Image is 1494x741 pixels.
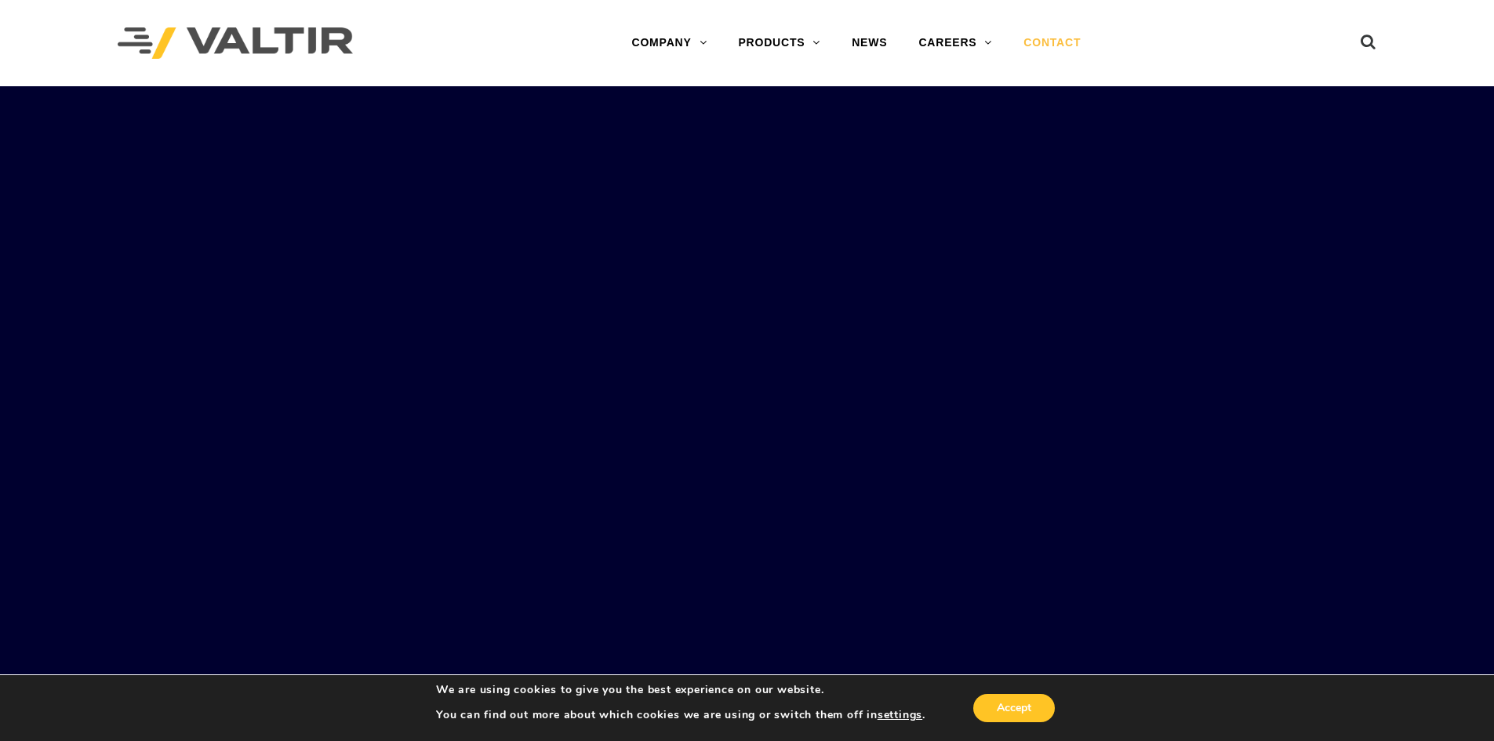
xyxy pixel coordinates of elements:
a: CONTACT [1008,27,1096,59]
p: You can find out more about which cookies we are using or switch them off in . [436,708,925,722]
button: Accept [973,694,1055,722]
a: PRODUCTS [722,27,836,59]
p: We are using cookies to give you the best experience on our website. [436,683,925,697]
a: COMPANY [616,27,722,59]
button: settings [878,708,922,722]
img: Valtir [118,27,353,60]
a: NEWS [836,27,903,59]
a: CAREERS [903,27,1008,59]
